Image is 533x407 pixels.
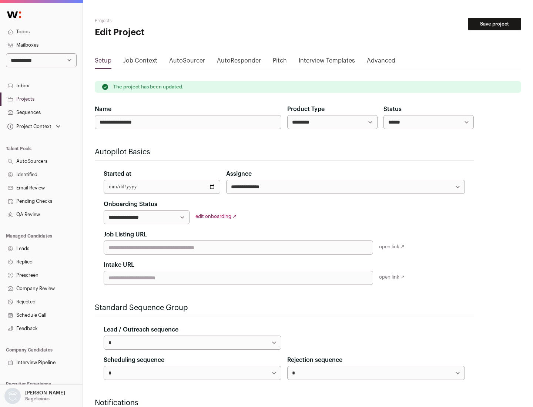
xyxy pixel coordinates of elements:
label: Rejection sequence [287,356,342,364]
p: Bagelicious [25,396,50,402]
img: nopic.png [4,388,21,404]
p: [PERSON_NAME] [25,390,65,396]
a: edit onboarding ↗ [195,214,237,219]
div: Project Context [6,124,51,129]
label: Job Listing URL [104,230,147,239]
a: Interview Templates [299,56,355,68]
button: Open dropdown [3,388,67,404]
a: AutoResponder [217,56,261,68]
button: Open dropdown [6,121,62,132]
button: Save project [468,18,521,30]
a: AutoSourcer [169,56,205,68]
h2: Standard Sequence Group [95,303,474,313]
label: Intake URL [104,260,134,269]
label: Scheduling sequence [104,356,164,364]
label: Onboarding Status [104,200,157,209]
p: The project has been updated. [113,84,184,90]
label: Started at [104,169,131,178]
a: Setup [95,56,111,68]
a: Pitch [273,56,287,68]
h2: Projects [95,18,237,24]
label: Status [383,105,402,114]
label: Lead / Outreach sequence [104,325,178,334]
a: Advanced [367,56,395,68]
label: Product Type [287,105,325,114]
h1: Edit Project [95,27,237,38]
img: Wellfound [3,7,25,22]
h2: Autopilot Basics [95,147,474,157]
a: Job Context [123,56,157,68]
label: Name [95,105,111,114]
label: Assignee [226,169,252,178]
